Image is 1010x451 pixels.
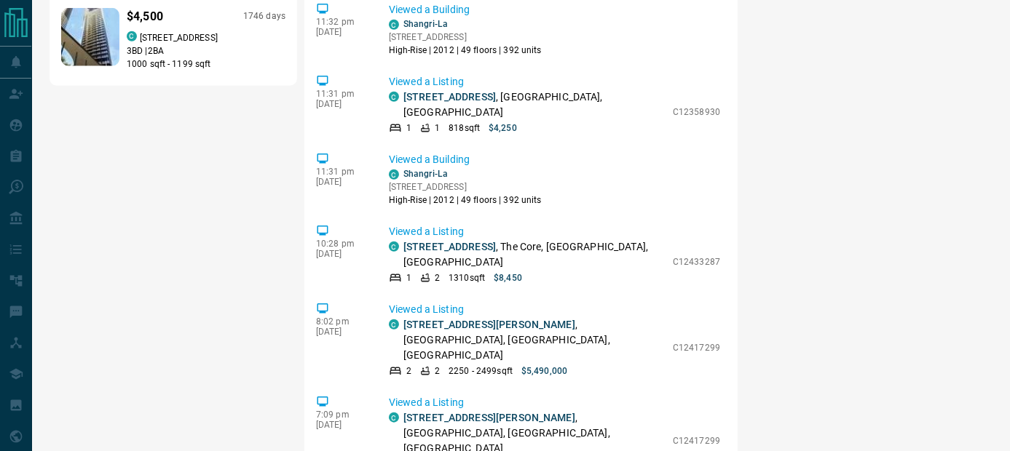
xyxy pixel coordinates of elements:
[403,241,496,252] a: [STREET_ADDRESS]
[389,319,399,330] div: condos.ca
[61,5,285,71] a: Favourited listing$4,5001746 dayscondos.ca[STREET_ADDRESS]3BD |2BA1000 sqft - 1199 sqft
[435,121,440,135] p: 1
[316,167,367,177] p: 11:31 pm
[47,8,135,66] img: Favourited listing
[406,121,411,135] p: 1
[389,31,542,44] p: [STREET_ADDRESS]
[389,44,542,57] p: High-Rise | 2012 | 49 floors | 392 units
[316,249,367,259] p: [DATE]
[243,10,285,23] p: 1746 days
[403,319,575,330] a: [STREET_ADDRESS][PERSON_NAME]
[449,271,485,284] p: 1310 sqft
[389,193,542,207] p: High-Rise | 2012 | 49 floors | 392 units
[316,239,367,249] p: 10:28 pm
[389,169,399,180] div: condos.ca
[389,302,720,317] p: Viewed a Listing
[127,57,285,71] p: 1000 sqft - 1199 sqft
[521,364,567,378] p: $5,490,000
[403,317,666,363] p: , [GEOGRAPHIC_DATA], [GEOGRAPHIC_DATA], [GEOGRAPHIC_DATA]
[389,395,720,410] p: Viewed a Listing
[389,2,720,17] p: Viewed a Building
[449,121,480,135] p: 818 sqft
[403,412,575,423] a: [STREET_ADDRESS][PERSON_NAME]
[316,420,367,430] p: [DATE]
[403,91,496,103] a: [STREET_ADDRESS]
[406,271,411,284] p: 1
[316,410,367,420] p: 7:09 pm
[389,242,399,252] div: condos.ca
[316,27,367,37] p: [DATE]
[673,255,720,268] p: C12433287
[389,74,720,89] p: Viewed a Listing
[389,152,720,167] p: Viewed a Building
[389,180,542,193] p: [STREET_ADDRESS]
[316,99,367,109] p: [DATE]
[403,239,666,270] p: , The Core, [GEOGRAPHIC_DATA], [GEOGRAPHIC_DATA]
[389,412,399,423] div: condos.ca
[389,92,399,102] div: condos.ca
[435,364,440,378] p: 2
[316,316,367,327] p: 8:02 pm
[406,364,411,378] p: 2
[140,31,218,44] p: [STREET_ADDRESS]
[403,169,448,179] a: Shangri-La
[316,177,367,187] p: [DATE]
[403,89,666,120] p: , [GEOGRAPHIC_DATA], [GEOGRAPHIC_DATA]
[403,19,448,29] a: Shangri-La
[389,224,720,239] p: Viewed a Listing
[127,31,137,41] div: condos.ca
[389,20,399,30] div: condos.ca
[127,44,285,57] p: 3 BD | 2 BA
[673,105,720,119] p: C12358930
[449,364,513,378] p: 2250 - 2499 sqft
[316,17,367,27] p: 11:32 pm
[316,89,367,99] p: 11:31 pm
[489,121,517,135] p: $4,250
[316,327,367,337] p: [DATE]
[673,341,720,354] p: C12417299
[127,8,163,25] p: $4,500
[494,271,522,284] p: $8,450
[673,434,720,447] p: C12417299
[435,271,440,284] p: 2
